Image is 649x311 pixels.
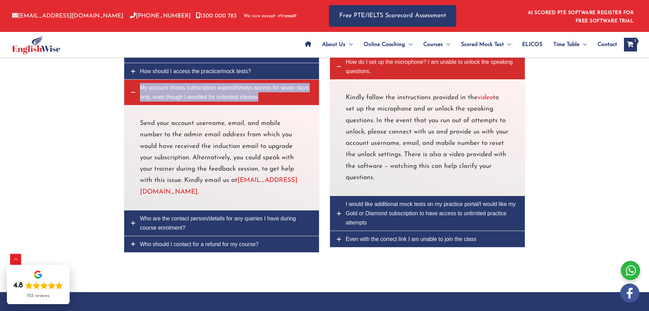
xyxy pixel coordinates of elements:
span: Menu Toggle [579,33,587,57]
img: Afterpay-Logo [278,14,296,18]
a: [EMAIL_ADDRESS][DOMAIN_NAME] [12,13,123,19]
span: Menu Toggle [405,33,412,57]
span: ELICOS [522,33,542,57]
a: 1300 000 783 [196,13,237,19]
span: I would like additional mock tests on my practice portal/I would like my Gold or Diamond subscrip... [346,201,516,226]
a: [EMAIL_ADDRESS][DOMAIN_NAME] [140,177,297,195]
div: 723 reviews [27,293,49,299]
a: Contact [592,33,617,57]
nav: Site Navigation: Main Menu [299,33,617,57]
a: Online CoachingMenu Toggle [358,33,418,57]
span: Who are the contact person/details for any queries I have during course enrolment? [140,216,296,231]
a: ELICOS [517,33,548,57]
span: About Us [322,33,345,57]
p: Send your account username, email, and mobile number to the admin email address from which you wo... [140,118,303,198]
a: About UsMenu Toggle [317,33,358,57]
div: Rating: 4.8 out of 5 [13,281,63,290]
a: Free PTE/IELTS Scorecard Assessment [329,5,456,27]
a: AI SCORED PTE SOFTWARE REGISTER FOR FREE SOFTWARE TRIAL [528,10,634,24]
span: How should I access the practice/mock tests? [140,68,251,74]
aside: Header Widget 1 [524,5,637,27]
span: Menu Toggle [504,33,511,57]
img: cropped-ew-logo [12,35,60,54]
a: Who are the contact person/details for any queries I have during course enrolment? [124,210,319,236]
a: CoursesMenu Toggle [418,33,456,57]
a: [PHONE_NUMBER] [130,13,191,19]
span: How do I set up the microphone? I am unable to unlock the speaking questions. [346,59,513,74]
a: Scored Mock TestMenu Toggle [456,33,517,57]
a: Who should I contact for a refund for my course? [124,236,319,252]
a: My account shows subscription expired/shows access for seven days only, even though I enrolled fo... [124,80,319,105]
a: Even with the correct link I am unable to join the class [330,231,525,247]
a: View Shopping Cart, 1 items [624,38,637,51]
span: Scored Mock Test [461,33,504,57]
span: My account shows subscription expired/shows access for seven days only, even though I enrolled fo... [140,85,308,100]
a: I would like additional mock tests on my practice portal/I would like my Gold or Diamond subscrip... [330,196,525,231]
p: Kindly follow the instructions provided in the to set up the microphone and or unlock the speakin... [346,92,509,183]
a: How do I set up the microphone? I am unable to unlock the speaking questions. [330,54,525,79]
span: Menu Toggle [345,33,353,57]
span: Who should I contact for a refund for my course? [140,241,259,247]
span: Even with the correct link I am unable to join the class [346,236,476,242]
span: Courses [423,33,443,57]
img: white-facebook.png [620,284,639,303]
span: We now accept [244,13,275,20]
a: video [477,94,493,101]
a: Time TableMenu Toggle [548,33,592,57]
span: Menu Toggle [443,33,450,57]
span: Contact [598,33,617,57]
div: 4.8 [13,281,23,290]
span: Time Table [553,33,579,57]
span: Online Coaching [364,33,405,57]
a: How should I access the practice/mock tests? [124,63,319,79]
